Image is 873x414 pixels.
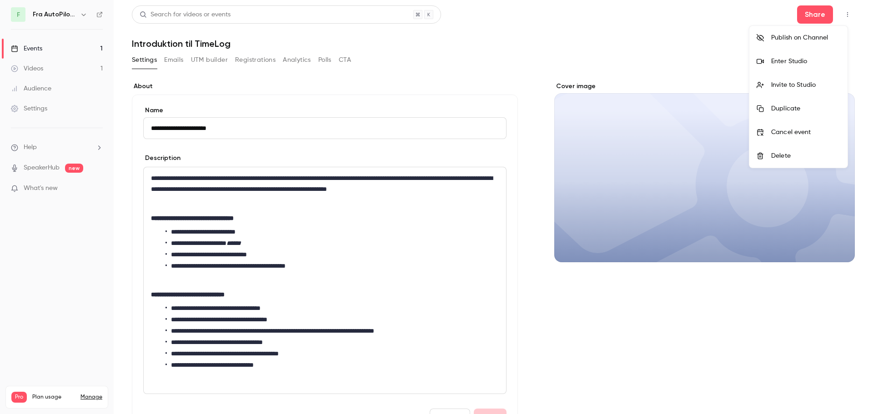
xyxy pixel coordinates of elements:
[771,104,840,113] div: Duplicate
[771,33,840,42] div: Publish on Channel
[771,57,840,66] div: Enter Studio
[771,80,840,90] div: Invite to Studio
[771,128,840,137] div: Cancel event
[771,151,840,160] div: Delete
